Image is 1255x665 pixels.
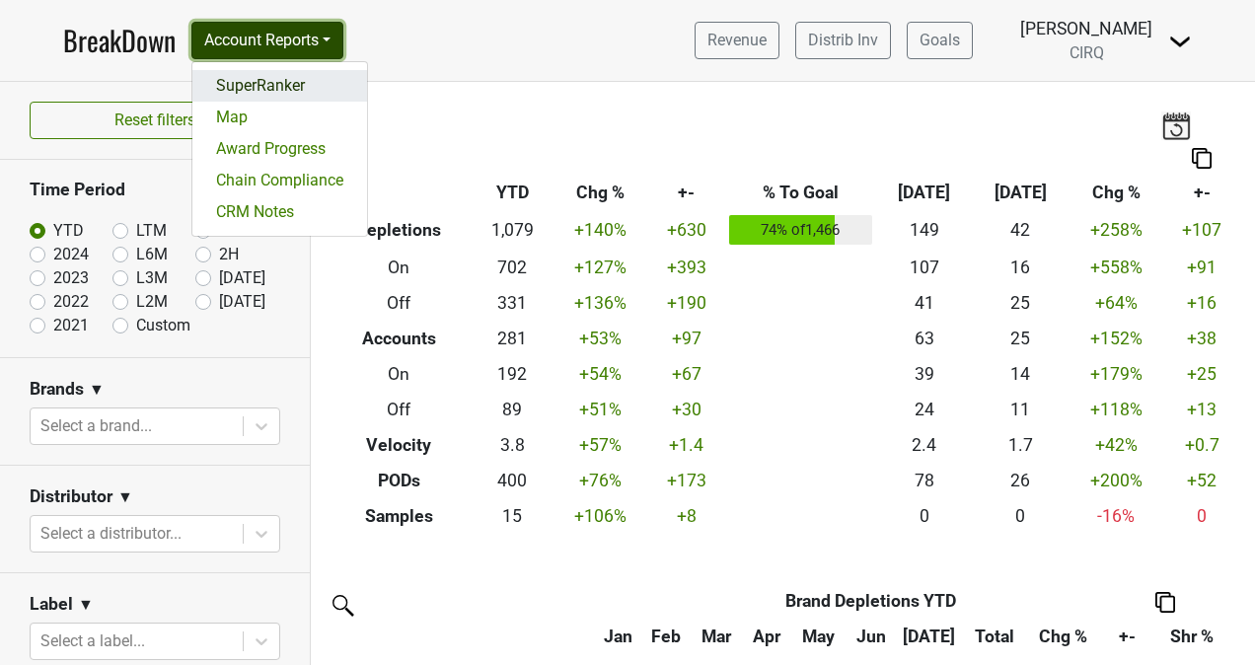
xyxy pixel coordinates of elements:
[648,211,724,251] td: +630
[876,211,972,251] td: 149
[876,356,972,392] td: 39
[1168,30,1192,53] img: Dropdown Menu
[1164,176,1240,211] th: +-
[326,250,472,285] th: On
[648,176,724,211] th: +-
[695,22,779,59] a: Revenue
[648,392,724,427] td: +30
[876,285,972,321] td: 41
[53,266,89,290] label: 2023
[876,463,972,498] td: 78
[648,250,724,285] td: +393
[691,619,743,654] th: Mar: activate to sort column ascending
[973,250,1069,285] td: 16
[472,463,553,498] td: 400
[1192,148,1212,169] img: Copy to clipboard
[1164,356,1240,392] td: +25
[895,619,962,654] th: Jul: activate to sort column ascending
[136,219,167,243] label: LTM
[553,498,648,534] td: +106 %
[1161,111,1191,139] img: last_updated_date
[472,321,553,356] td: 281
[30,594,73,615] h3: Label
[594,619,641,654] th: Jan: activate to sort column ascending
[1069,463,1164,498] td: +200 %
[1164,321,1240,356] td: +38
[847,619,895,654] th: Jun: activate to sort column ascending
[1164,498,1240,534] td: 0
[907,22,973,59] a: Goals
[472,427,553,463] td: 3.8
[973,176,1069,211] th: [DATE]
[1153,619,1229,654] th: Shr %: activate to sort column ascending
[876,321,972,356] td: 63
[1164,427,1240,463] td: +0.7
[1164,250,1240,285] td: +91
[553,211,648,251] td: +140 %
[642,619,691,654] th: Feb: activate to sort column ascending
[648,427,724,463] td: +1.4
[1069,250,1164,285] td: +558 %
[192,196,367,228] a: CRM Notes
[1020,16,1152,41] div: [PERSON_NAME]
[1069,176,1164,211] th: Chg %
[553,463,648,498] td: +76 %
[648,321,724,356] td: +97
[117,485,133,509] span: ▼
[648,285,724,321] td: +190
[1069,356,1164,392] td: +179 %
[192,70,367,102] a: SuperRanker
[973,321,1069,356] td: 25
[136,290,168,314] label: L2M
[1155,592,1175,613] img: Copy to clipboard
[326,588,357,620] img: filter
[326,211,472,251] th: Depletions
[553,176,648,211] th: Chg %
[642,583,1101,619] th: Brand Depletions YTD
[876,427,972,463] td: 2.4
[553,356,648,392] td: +54 %
[472,356,553,392] td: 192
[724,176,876,211] th: % To Goal
[472,498,553,534] td: 15
[219,243,239,266] label: 2H
[136,266,168,290] label: L3M
[553,427,648,463] td: +57 %
[1069,392,1164,427] td: +118 %
[53,314,89,337] label: 2021
[78,593,94,617] span: ▼
[326,427,472,463] th: Velocity
[973,211,1069,251] td: 42
[136,314,190,337] label: Custom
[53,243,89,266] label: 2024
[472,285,553,321] td: 331
[192,165,367,196] a: Chain Compliance
[553,285,648,321] td: +136 %
[553,250,648,285] td: +127 %
[1026,619,1100,654] th: Chg %: activate to sort column ascending
[1069,427,1164,463] td: +42 %
[326,463,472,498] th: PODs
[876,250,972,285] td: 107
[876,392,972,427] td: 24
[973,427,1069,463] td: 1.7
[648,463,724,498] td: +173
[30,102,280,139] button: Reset filters
[1069,498,1164,534] td: -16 %
[648,498,724,534] td: +8
[30,180,280,200] h3: Time Period
[219,266,265,290] label: [DATE]
[219,290,265,314] label: [DATE]
[326,356,472,392] th: On
[1164,285,1240,321] td: +16
[326,285,472,321] th: Off
[326,392,472,427] th: Off
[1164,211,1240,251] td: +107
[472,176,553,211] th: YTD
[326,498,472,534] th: Samples
[53,290,89,314] label: 2022
[1164,392,1240,427] td: +13
[876,176,972,211] th: [DATE]
[1069,321,1164,356] td: +152 %
[791,619,847,654] th: May: activate to sort column ascending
